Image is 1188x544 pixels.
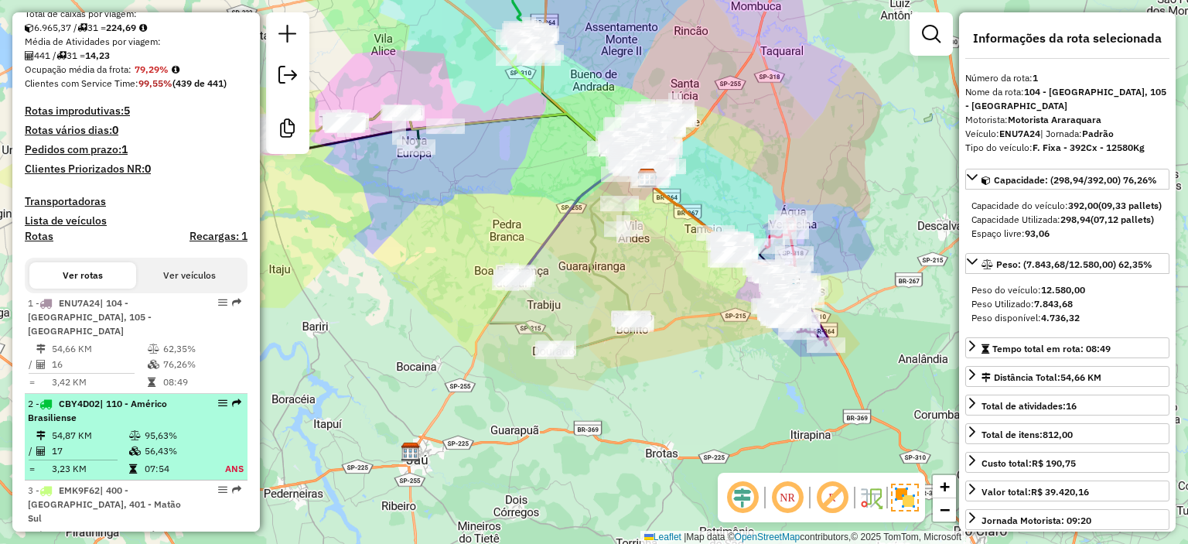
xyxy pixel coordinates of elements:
[25,104,247,118] h4: Rotas improdutivas:
[28,484,181,524] span: 3 -
[965,141,1169,155] div: Tipo do veículo:
[77,23,87,33] i: Total de rotas
[25,51,34,60] i: Total de Atividades
[25,77,138,89] span: Clientes com Service Time:
[189,230,247,243] h4: Recargas: 1
[28,461,36,477] td: =
[1041,312,1080,323] strong: 4.736,32
[1033,72,1038,84] strong: 1
[916,19,947,50] a: Exibir filtros
[981,457,1076,470] div: Custo total:
[232,298,241,307] em: Rota exportada
[981,400,1077,412] span: Total de atividades:
[965,452,1169,473] a: Custo total:R$ 190,75
[139,23,147,33] i: Meta Caixas/viagem: 224,00 Diferença: 0,69
[1033,142,1145,153] strong: F. Fixa - 392Cx - 12580Kg
[1008,114,1101,125] strong: Motorista Araraquara
[994,174,1157,186] span: Capacidade: (298,94/392,00) 76,26%
[1066,400,1077,412] strong: 16
[148,378,155,387] i: Tempo total em rota
[25,163,247,176] h4: Clientes Priorizados NR:
[28,398,167,423] span: 2 -
[144,443,207,459] td: 56,43%
[272,19,303,53] a: Nova sessão e pesquisa
[965,509,1169,530] a: Jornada Motorista: 09:20
[51,443,128,459] td: 17
[637,168,657,188] img: CDD Araraquara
[933,498,956,522] a: Zoom out
[965,423,1169,444] a: Total de itens:812,00
[1043,429,1073,440] strong: 812,00
[971,199,1163,213] div: Capacidade do veículo:
[971,297,1163,311] div: Peso Utilizado:
[1068,200,1098,211] strong: 392,00
[162,529,241,544] td: 57,76%
[148,532,159,541] i: % de utilização do peso
[999,128,1040,139] strong: ENU7A24
[735,532,801,542] a: OpenStreetMap
[25,63,131,75] span: Ocupação média da frota:
[145,162,151,176] strong: 0
[25,195,247,208] h4: Transportadoras
[1032,457,1076,469] strong: R$ 190,75
[971,213,1163,227] div: Capacidade Utilizada:
[25,214,247,228] h4: Lista de veículos
[1082,128,1114,139] strong: Padrão
[28,297,152,337] span: 1 -
[684,532,686,542] span: |
[124,104,130,118] strong: 5
[965,337,1169,358] a: Tempo total em rota: 08:49
[51,375,147,390] td: 3,42 KM
[51,428,128,443] td: 54,87 KM
[1060,371,1101,383] span: 54,66 KM
[129,431,141,440] i: % de utilização do peso
[965,253,1169,274] a: Peso: (7.843,68/12.580,00) 62,35%
[36,532,46,541] i: Distância Total
[162,375,241,390] td: 08:49
[1098,200,1162,211] strong: (09,33 pallets)
[172,77,227,89] strong: (439 de 441)
[1034,298,1073,310] strong: 7.843,68
[859,485,883,510] img: Fluxo de ruas
[232,485,241,494] em: Rota exportada
[996,258,1152,270] span: Peso: (7.843,68/12.580,00) 62,35%
[172,65,179,74] em: Média calculada utilizando a maior ocupação (%Peso ou %Cubagem) de cada rota da sessão. Rotas cro...
[29,262,136,289] button: Ver rotas
[207,461,244,477] td: ANS
[28,484,181,524] span: | 400 - [GEOGRAPHIC_DATA], 401 - Matão Sul
[36,360,46,369] i: Total de Atividades
[965,127,1169,141] div: Veículo:
[25,49,247,63] div: 441 / 31 =
[272,113,303,148] a: Criar modelo
[1031,486,1089,498] strong: R$ 39.420,16
[272,60,303,94] a: Exportar sessão
[965,31,1169,46] h4: Informações da rota selecionada
[981,485,1089,499] div: Valor total:
[769,479,806,516] span: Ocultar NR
[1060,214,1091,225] strong: 298,94
[971,284,1085,296] span: Peso do veículo:
[940,500,950,519] span: −
[51,341,147,357] td: 54,66 KM
[401,442,421,462] img: CDD Jau
[965,481,1169,501] a: Valor total:R$ 39.420,16
[25,7,247,21] div: Total de caixas por viagem:
[135,63,169,75] strong: 79,29%
[981,371,1101,385] div: Distância Total:
[129,464,137,474] i: Tempo total em rota
[933,475,956,498] a: Zoom in
[85,50,110,61] strong: 14,23
[25,21,247,35] div: 6.965,37 / 31 =
[148,360,159,369] i: % de utilização da cubagem
[218,485,227,494] em: Opções
[940,477,950,496] span: +
[1025,228,1050,239] strong: 93,06
[59,484,100,496] span: EMK9F62
[965,71,1169,85] div: Número da rota:
[28,398,167,423] span: | 110 - Américo Brasiliense
[783,282,804,302] img: São Carlos
[25,124,247,137] h4: Rotas vários dias:
[891,484,919,511] img: Exibir/Ocultar setores
[981,428,1073,442] div: Total de itens:
[51,461,128,477] td: 3,23 KM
